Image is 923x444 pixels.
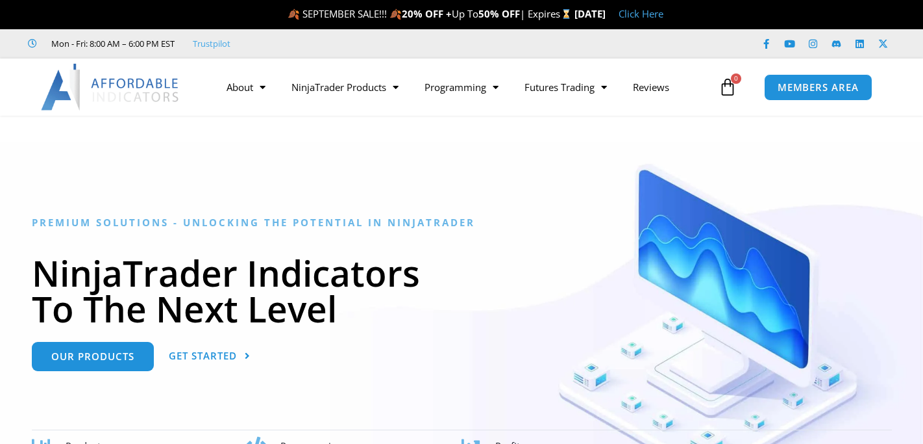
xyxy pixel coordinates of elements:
span: 0 [731,73,741,84]
span: 🍂 SEPTEMBER SALE!!! 🍂 Up To | Expires [288,7,574,20]
a: About [214,72,278,102]
a: Programming [412,72,511,102]
a: 0 [699,68,756,106]
a: Click Here [619,7,663,20]
a: Trustpilot [193,36,230,51]
a: Our Products [32,342,154,371]
span: Our Products [51,352,134,361]
img: ⌛ [561,9,571,19]
a: Reviews [620,72,682,102]
strong: 50% OFF [478,7,520,20]
a: Get Started [169,342,251,371]
a: NinjaTrader Products [278,72,412,102]
span: Get Started [169,351,237,361]
strong: 20% OFF + [402,7,452,20]
nav: Menu [214,72,716,102]
img: LogoAI | Affordable Indicators – NinjaTrader [41,64,180,111]
h1: NinjaTrader Indicators To The Next Level [32,255,892,326]
h6: Premium Solutions - Unlocking the Potential in NinjaTrader [32,216,892,229]
a: MEMBERS AREA [764,74,872,101]
a: Futures Trading [511,72,620,102]
strong: [DATE] [574,7,606,20]
span: MEMBERS AREA [778,83,859,92]
span: Mon - Fri: 8:00 AM – 6:00 PM EST [48,36,175,51]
